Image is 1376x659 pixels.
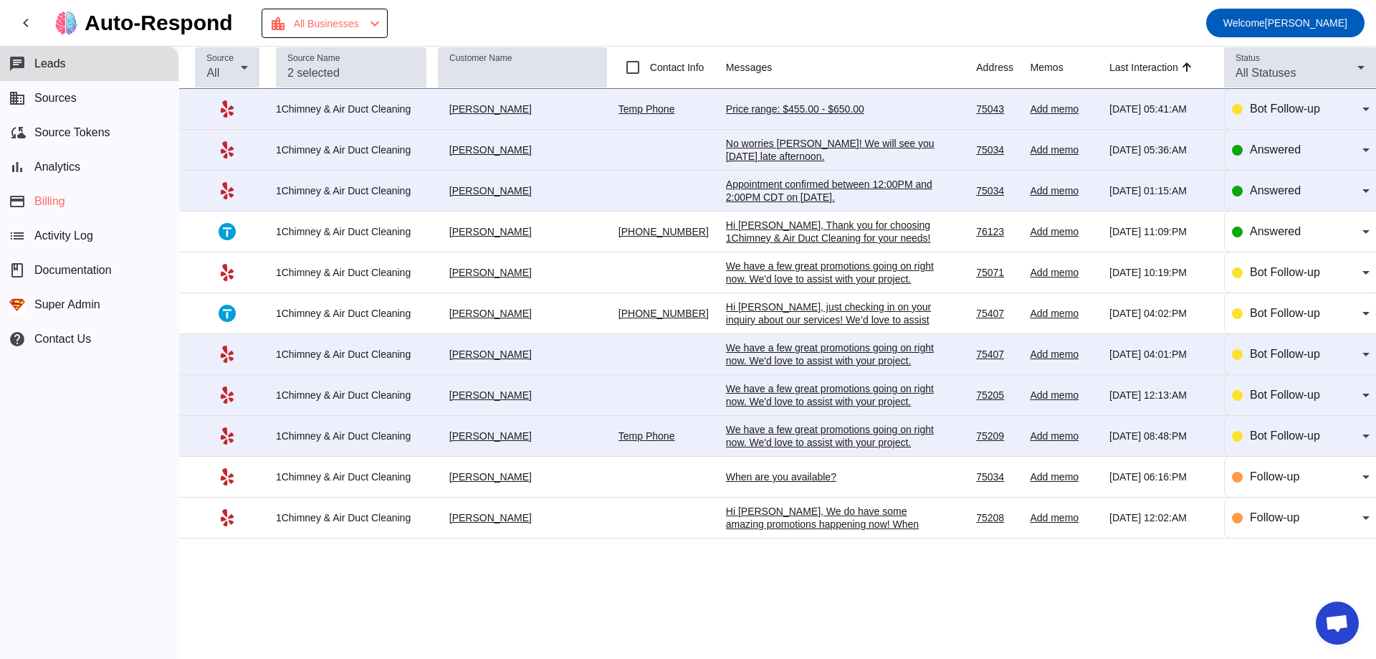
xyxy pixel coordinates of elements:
[276,430,426,442] div: 1Chimney & Air Duct Cleaning
[9,262,26,279] span: book
[34,195,65,208] span: Billing
[1236,67,1296,79] span: All Statuses
[269,15,287,32] mat-icon: location_city
[1250,307,1320,319] span: Bot Follow-up
[54,11,77,34] img: logo
[34,126,110,139] span: Source Tokens
[276,511,426,524] div: 1Chimney & Air Duct Cleaning
[726,341,941,419] div: We have a few great promotions going on right now. We'd love to assist with your project. Please ...
[1030,430,1098,442] div: Add memo
[618,103,675,115] a: Temp Phone
[976,430,1018,442] div: 75209
[1250,103,1320,115] span: Bot Follow-up
[9,193,26,210] mat-icon: payment
[976,389,1018,402] div: 75205
[85,13,233,33] div: Auto-Respond
[976,511,1018,524] div: 75208
[726,219,941,348] div: Hi [PERSON_NAME], Thank you for choosing 1Chimney & Air Duct Cleaning for your needs! As a Thumbt...
[276,103,426,115] div: 1Chimney & Air Duct Cleaning
[262,9,388,38] button: All Businesses
[1206,9,1365,37] button: Welcome[PERSON_NAME]
[269,14,383,34] div: Payment Issue
[1236,54,1260,63] mat-label: Status
[9,90,26,107] mat-icon: business
[438,470,607,483] div: [PERSON_NAME]
[1109,307,1213,320] div: [DATE] 04:02:PM
[449,54,512,63] mat-label: Customer Name
[219,223,236,240] mat-icon: Thumbtack
[1250,348,1320,360] span: Bot Follow-up
[34,229,93,242] span: Activity Log
[726,382,941,460] div: We have a few great promotions going on right now. We'd love to assist with your project. Please ...
[1250,184,1301,196] span: Answered
[1030,389,1098,402] div: Add memo
[276,307,426,320] div: 1Chimney & Air Duct Cleaning
[1109,348,1213,361] div: [DATE] 04:01:PM
[366,15,383,32] mat-icon: chevron_left
[1316,602,1359,645] a: Open chat
[34,161,80,174] span: Analytics
[276,470,426,483] div: 1Chimney & Air Duct Cleaning
[438,389,607,402] div: [PERSON_NAME]
[1030,143,1098,156] div: Add memo
[34,333,91,346] span: Contact Us
[34,92,77,105] span: Sources
[287,65,415,82] input: 2 selected
[276,184,426,197] div: 1Chimney & Air Duct Cleaning
[219,427,236,445] mat-icon: Yelp
[438,143,607,156] div: [PERSON_NAME]
[219,468,236,485] mat-icon: Yelp
[438,103,607,115] div: [PERSON_NAME]
[1250,511,1299,523] span: Follow-up
[219,387,236,404] mat-icon: Yelp
[1250,470,1299,483] span: Follow-up
[206,54,234,63] mat-label: Source
[438,348,607,361] div: [PERSON_NAME]
[9,55,26,72] mat-icon: chat
[219,141,236,158] mat-icon: Yelp
[1030,103,1098,115] div: Add memo
[976,348,1018,361] div: 75407
[726,103,941,115] div: Price range: $455.00 - $650.00
[276,266,426,279] div: 1Chimney & Air Duct Cleaning
[219,264,236,281] mat-icon: Yelp
[438,430,607,442] div: [PERSON_NAME]
[276,348,426,361] div: 1Chimney & Air Duct Cleaning
[1250,143,1301,156] span: Answered
[1250,389,1320,401] span: Bot Follow-up
[726,423,941,488] div: We have a few great promotions going on right now. We'd love to assist with your project. Please ...
[726,47,976,89] th: Messages
[976,103,1018,115] div: 75043
[976,47,1030,89] th: Address
[438,225,607,238] div: [PERSON_NAME]
[726,137,941,163] div: No worries [PERSON_NAME]! We will see you [DATE] late afternoon.
[1109,470,1213,483] div: [DATE] 06:16:PM
[438,266,607,279] div: [PERSON_NAME]
[1030,47,1109,89] th: Memos
[976,184,1018,197] div: 75034
[1223,13,1347,33] span: [PERSON_NAME]
[1109,225,1213,238] div: [DATE] 11:09:PM
[726,470,941,483] div: When are you available?
[647,60,704,75] label: Contact Info
[294,14,359,34] span: All Businesses
[976,266,1018,279] div: 75071
[276,389,426,402] div: 1Chimney & Air Duct Cleaning
[9,227,26,245] mat-icon: list
[726,178,941,204] div: Appointment confirmed between 12:00PM and 2:00PM CDT on [DATE].
[976,143,1018,156] div: 75034
[219,100,236,118] mat-icon: Yelp
[219,305,236,322] mat-icon: Thumbtack
[34,57,66,70] span: Leads
[1030,470,1098,483] div: Add memo
[1030,307,1098,320] div: Add memo
[1109,389,1213,402] div: [DATE] 12:13:AM
[1030,348,1098,361] div: Add memo
[34,298,100,311] span: Super Admin
[219,182,236,199] mat-icon: Yelp
[276,225,426,238] div: 1Chimney & Air Duct Cleaning
[1109,103,1213,115] div: [DATE] 05:41:AM
[1250,430,1320,442] span: Bot Follow-up
[618,308,709,319] a: [PHONE_NUMBER]
[1250,266,1320,278] span: Bot Follow-up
